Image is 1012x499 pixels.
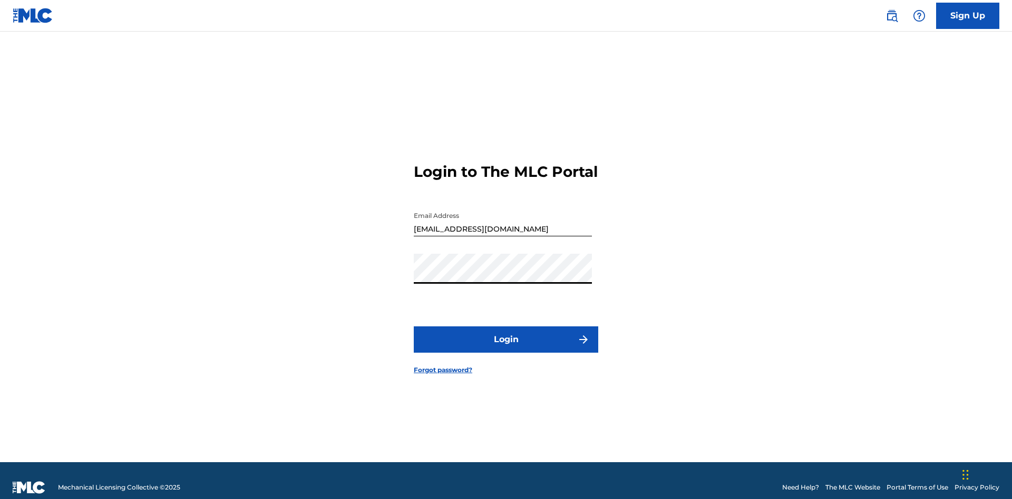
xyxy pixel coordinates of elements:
img: f7272a7cc735f4ea7f67.svg [577,333,590,346]
a: Need Help? [782,483,819,492]
a: Public Search [881,5,902,26]
a: Sign Up [936,3,999,29]
div: Drag [962,459,969,491]
iframe: Chat Widget [959,448,1012,499]
button: Login [414,326,598,353]
div: Help [909,5,930,26]
h3: Login to The MLC Portal [414,163,598,181]
a: The MLC Website [825,483,880,492]
a: Privacy Policy [955,483,999,492]
img: logo [13,481,45,494]
img: MLC Logo [13,8,53,23]
img: search [885,9,898,22]
a: Forgot password? [414,365,472,375]
span: Mechanical Licensing Collective © 2025 [58,483,180,492]
img: help [913,9,926,22]
a: Portal Terms of Use [887,483,948,492]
